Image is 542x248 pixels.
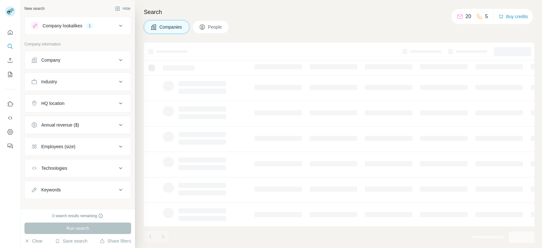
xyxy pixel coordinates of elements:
button: Quick start [5,27,15,38]
button: Use Surfe on LinkedIn [5,98,15,110]
div: Annual revenue ($) [41,122,79,128]
button: Dashboard [5,126,15,138]
button: Hide [110,4,135,13]
div: New search [24,6,44,11]
span: Companies [159,24,183,30]
p: 5 [485,13,488,20]
button: My lists [5,69,15,80]
button: Buy credits [499,12,528,21]
button: Employees (size) [25,139,131,154]
div: Company lookalikes [43,23,82,29]
h4: Search [144,8,534,17]
div: Employees (size) [41,143,75,150]
button: Share filters [100,238,131,244]
button: Clear [24,238,43,244]
button: Search [5,41,15,52]
button: Company [25,52,131,68]
div: HQ location [41,100,64,107]
p: Company information [24,41,131,47]
div: 0 search results remaining [52,213,104,219]
div: 1 [86,23,93,29]
div: Technologies [41,165,67,171]
button: Annual revenue ($) [25,117,131,133]
button: Industry [25,74,131,89]
button: HQ location [25,96,131,111]
button: Keywords [25,182,131,197]
div: Keywords [41,187,61,193]
button: Feedback [5,140,15,152]
button: Use Surfe API [5,112,15,124]
button: Enrich CSV [5,55,15,66]
p: 20 [465,13,471,20]
div: Industry [41,79,57,85]
div: Company [41,57,60,63]
button: Technologies [25,161,131,176]
span: People [208,24,223,30]
button: Company lookalikes1 [25,18,131,33]
button: Save search [55,238,87,244]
